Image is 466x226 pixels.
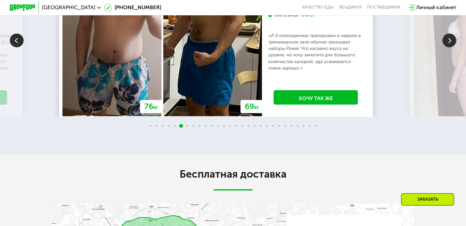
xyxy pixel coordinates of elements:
div: Заказать [401,193,454,205]
span: [GEOGRAPHIC_DATA] [42,5,95,10]
span: кг [254,104,259,110]
a: [PHONE_NUMBER] [104,4,161,11]
a: Качество еды [302,5,334,10]
div: 76 [140,100,162,113]
div: 69 [241,100,263,113]
img: Slide right [442,33,456,47]
a: Хочу так же [274,90,358,105]
a: Вендинги [339,5,362,10]
h2: Бесплатная доставка [52,168,414,181]
div: поставщикам [367,5,400,10]
img: Slide left [10,33,24,47]
span: кг [153,104,158,110]
div: Личный кабинет [416,4,456,11]
p: «2-3 полноценные тренировки в неделю в тренажерном зале обычно заказывал наборы Power Что касаемо... [268,32,363,71]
